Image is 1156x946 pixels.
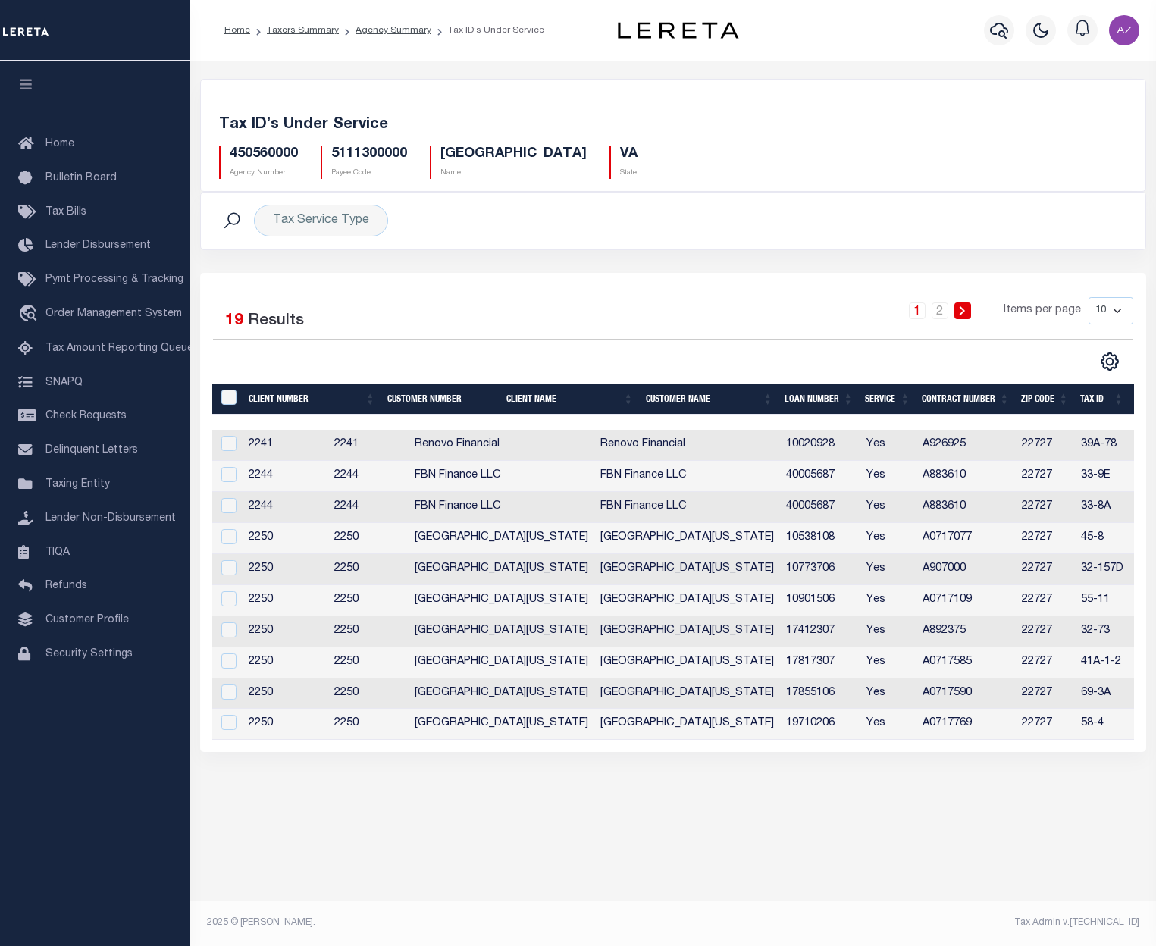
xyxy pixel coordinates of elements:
td: 40005687 [780,492,860,523]
th: Service: activate to sort column ascending [859,384,916,415]
td: 22727 [1016,554,1075,585]
span: TIQA [45,547,70,557]
td: [GEOGRAPHIC_DATA][US_STATE] [594,678,780,709]
td: 55-11 [1075,585,1129,616]
td: 2250 [243,585,328,616]
p: Payee Code [331,168,407,179]
td: Yes [860,461,916,492]
span: Tax Amount Reporting Queue [45,343,193,354]
td: A0717769 [916,709,1016,740]
span: Pymt Processing & Tracking [45,274,183,285]
span: Security Settings [45,649,133,659]
td: 22727 [1016,616,1075,647]
td: 2250 [243,678,328,709]
span: Home [45,139,74,149]
td: Renovo Financial [409,430,594,461]
th: Tax ID: activate to sort column ascending [1074,384,1129,415]
span: Customer Profile [45,615,129,625]
span: Delinquent Letters [45,445,138,456]
td: 39A-78 [1075,430,1129,461]
td: [GEOGRAPHIC_DATA][US_STATE] [409,616,594,647]
td: 32-157D [1075,554,1129,585]
td: 2250 [328,647,409,678]
th: Zip Code: activate to sort column ascending [1015,384,1074,415]
td: 10773706 [780,554,860,585]
td: [GEOGRAPHIC_DATA][US_STATE] [594,709,780,740]
td: Yes [860,523,916,554]
span: 19 [225,313,243,329]
td: Yes [860,492,916,523]
td: 22727 [1016,430,1075,461]
img: logo-dark.svg [618,22,739,39]
td: Yes [860,709,916,740]
td: 2250 [243,709,328,740]
td: [GEOGRAPHIC_DATA][US_STATE] [409,678,594,709]
th: Client Name: activate to sort column ascending [500,384,639,415]
td: 58-4 [1075,709,1129,740]
td: [GEOGRAPHIC_DATA][US_STATE] [409,709,594,740]
td: A0717590 [916,678,1016,709]
li: Tax ID’s Under Service [431,23,544,37]
td: 17855106 [780,678,860,709]
span: Refunds [45,581,87,591]
span: Bulletin Board [45,173,117,183]
td: 10020928 [780,430,860,461]
span: Taxing Entity [45,479,110,490]
td: 2241 [328,430,409,461]
td: 2250 [328,585,409,616]
td: [GEOGRAPHIC_DATA][US_STATE] [409,647,594,678]
h5: VA [620,146,638,163]
td: 2250 [328,523,409,554]
td: Renovo Financial [594,430,780,461]
th: Loan Number: activate to sort column ascending [778,384,859,415]
td: 17817307 [780,647,860,678]
td: 40005687 [780,461,860,492]
a: Agency Summary [356,26,431,35]
a: Taxers Summary [267,26,339,35]
h5: 5111300000 [331,146,407,163]
h5: [GEOGRAPHIC_DATA] [440,146,587,163]
td: 69-3A [1075,678,1129,709]
th: Contract Number: activate to sort column ascending [916,384,1015,415]
a: 2 [932,302,948,319]
td: [GEOGRAPHIC_DATA][US_STATE] [594,616,780,647]
a: 1 [909,302,926,319]
img: svg+xml;base64,PHN2ZyB4bWxucz0iaHR0cDovL3d3dy53My5vcmcvMjAwMC9zdmciIHBvaW50ZXItZXZlbnRzPSJub25lIi... [1109,15,1139,45]
span: Check Requests [45,411,127,421]
td: [GEOGRAPHIC_DATA][US_STATE] [594,554,780,585]
td: 10538108 [780,523,860,554]
i: travel_explore [18,305,42,324]
td: 2241 [243,430,328,461]
span: Lender Non-Disbursement [45,513,176,524]
td: 2244 [328,492,409,523]
td: A907000 [916,554,1016,585]
td: 22727 [1016,492,1075,523]
th: Customer Name: activate to sort column ascending [640,384,779,415]
td: Yes [860,616,916,647]
p: Name [440,168,587,179]
td: FBN Finance LLC [409,492,594,523]
td: A883610 [916,492,1016,523]
td: FBN Finance LLC [409,461,594,492]
td: 2250 [243,647,328,678]
p: Agency Number [230,168,298,179]
td: 2250 [328,616,409,647]
td: [GEOGRAPHIC_DATA][US_STATE] [594,523,780,554]
span: Order Management System [45,309,182,319]
td: 41A-1-2 [1075,647,1129,678]
td: 2250 [243,554,328,585]
td: 32-73 [1075,616,1129,647]
th: Client Number: activate to sort column ascending [243,384,381,415]
th: &nbsp; [212,384,243,415]
td: Yes [860,678,916,709]
span: SNAPQ [45,377,83,387]
td: 22727 [1016,523,1075,554]
td: 22727 [1016,585,1075,616]
h5: Tax ID’s Under Service [219,116,1127,134]
td: 2250 [328,678,409,709]
td: [GEOGRAPHIC_DATA][US_STATE] [409,554,594,585]
div: Tax Service Type [254,205,388,236]
td: Yes [860,647,916,678]
th: Customer Number [381,384,500,415]
td: A0717109 [916,585,1016,616]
